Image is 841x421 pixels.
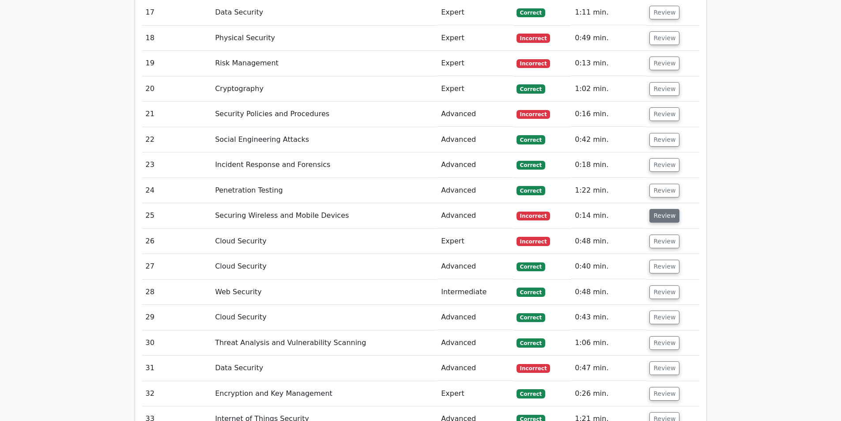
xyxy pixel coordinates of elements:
td: 22 [142,127,212,152]
td: 0:26 min. [571,381,646,406]
button: Review [649,235,679,248]
td: Advanced [437,305,513,330]
button: Review [649,31,679,45]
td: 0:49 min. [571,26,646,51]
td: Cryptography [211,76,437,102]
span: Correct [517,288,545,296]
span: Correct [517,84,545,93]
td: 21 [142,102,212,127]
td: 28 [142,280,212,305]
td: 0:43 min. [571,305,646,330]
span: Incorrect [517,212,551,220]
td: Intermediate [437,280,513,305]
button: Review [649,107,679,121]
span: Correct [517,389,545,398]
span: Incorrect [517,59,551,68]
button: Review [649,184,679,197]
td: Risk Management [211,51,437,76]
td: Cloud Security [211,229,437,254]
span: Correct [517,262,545,271]
span: Correct [517,8,545,17]
td: Threat Analysis and Vulnerability Scanning [211,330,437,356]
button: Review [649,336,679,350]
button: Review [649,133,679,147]
td: Expert [437,26,513,51]
span: Correct [517,135,545,144]
td: 1:22 min. [571,178,646,203]
td: 27 [142,254,212,279]
span: Incorrect [517,364,551,373]
button: Review [649,158,679,172]
td: Expert [437,381,513,406]
td: Data Security [211,356,437,381]
button: Review [649,82,679,96]
button: Review [649,209,679,223]
button: Review [649,387,679,401]
td: 25 [142,203,212,228]
td: Advanced [437,127,513,152]
td: 0:18 min. [571,152,646,178]
td: Physical Security [211,26,437,51]
td: Advanced [437,152,513,178]
td: 23 [142,152,212,178]
td: Advanced [437,203,513,228]
td: Advanced [437,330,513,356]
td: Security Policies and Procedures [211,102,437,127]
button: Review [649,6,679,19]
button: Review [649,285,679,299]
td: 29 [142,305,212,330]
td: Advanced [437,178,513,203]
td: 19 [142,51,212,76]
button: Review [649,361,679,375]
td: Securing Wireless and Mobile Devices [211,203,437,228]
button: Review [649,260,679,273]
td: Advanced [437,254,513,279]
button: Review [649,311,679,324]
span: Correct [517,161,545,170]
td: 0:47 min. [571,356,646,381]
td: 20 [142,76,212,102]
td: 30 [142,330,212,356]
td: Cloud Security [211,305,437,330]
td: 0:42 min. [571,127,646,152]
td: Expert [437,229,513,254]
td: Advanced [437,102,513,127]
td: 1:02 min. [571,76,646,102]
td: Encryption and Key Management [211,381,437,406]
td: 0:48 min. [571,280,646,305]
td: 0:16 min. [571,102,646,127]
td: 0:40 min. [571,254,646,279]
span: Correct [517,186,545,195]
td: 0:13 min. [571,51,646,76]
td: Penetration Testing [211,178,437,203]
td: 18 [142,26,212,51]
td: 26 [142,229,212,254]
span: Incorrect [517,237,551,246]
span: Incorrect [517,34,551,42]
td: 32 [142,381,212,406]
td: 0:14 min. [571,203,646,228]
td: 0:48 min. [571,229,646,254]
span: Correct [517,313,545,322]
td: 1:06 min. [571,330,646,356]
span: Correct [517,338,545,347]
td: 24 [142,178,212,203]
button: Review [649,57,679,70]
td: Web Security [211,280,437,305]
td: Expert [437,51,513,76]
td: Cloud Security [211,254,437,279]
td: Advanced [437,356,513,381]
span: Incorrect [517,110,551,119]
td: 31 [142,356,212,381]
td: Social Engineering Attacks [211,127,437,152]
td: Expert [437,76,513,102]
td: Incident Response and Forensics [211,152,437,178]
